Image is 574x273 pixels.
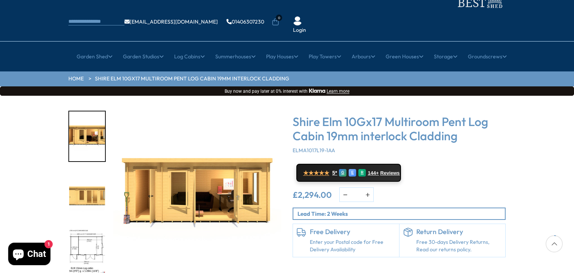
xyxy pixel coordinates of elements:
a: Log Cabins [174,47,205,66]
img: Elm2990x50909_9x16_8000LIFESTYLE_ebb03b52-3ad0-433a-96f0-8190fa0c79cb_200x200.jpg [69,111,105,161]
a: [EMAIL_ADDRESS][DOMAIN_NAME] [124,19,218,24]
a: Storage [434,47,457,66]
a: 01406307230 [226,19,264,24]
div: G [339,169,346,177]
span: 144+ [368,170,379,176]
div: 1 / 10 [68,111,106,162]
inbox-online-store-chat: Shopify online store chat [6,243,53,267]
a: Arbours [352,47,375,66]
div: 2 / 10 [68,169,106,221]
span: Reviews [380,170,400,176]
img: User Icon [293,16,302,25]
p: Free 30-days Delivery Returns, Read our returns policy. [416,239,502,253]
a: Login [293,27,306,34]
span: ★★★★★ [303,169,329,177]
span: 0 [276,15,282,21]
a: Groundscrews [468,47,507,66]
a: Enter your Postal code for Free Delivery Availability [310,239,395,253]
h6: Return Delivery [416,228,502,236]
a: Green Houses [386,47,423,66]
ins: £2,294.00 [293,191,332,199]
a: ★★★★★ 5* G E R 144+ Reviews [296,164,401,182]
a: Play Houses [266,47,298,66]
a: Shire Elm 10Gx17 Multiroom Pent Log Cabin 19mm interlock Cladding [95,75,289,83]
h6: Free Delivery [310,228,395,236]
span: ELMA1017L19-1AA [293,147,335,154]
a: Garden Shed [77,47,112,66]
a: HOME [68,75,84,83]
a: Summerhouses [215,47,256,66]
a: 0 [272,18,279,26]
div: E [349,169,356,177]
a: Play Towers [309,47,341,66]
img: Elm2990x50909_9x16_8000_578f2222-942b-4b45-bcfa-3677885ef887_200x200.jpg [69,170,105,220]
p: Lead Time: 2 Weeks [297,210,505,218]
h3: Shire Elm 10Gx17 Multiroom Pent Log Cabin 19mm interlock Cladding [293,114,506,143]
a: Garden Studios [123,47,164,66]
div: R [358,169,366,177]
